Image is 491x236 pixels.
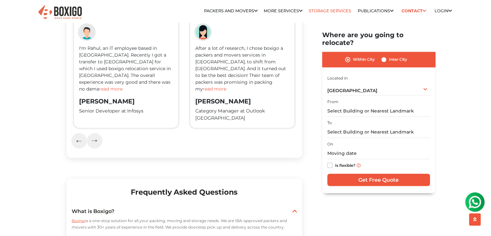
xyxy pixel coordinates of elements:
[195,45,289,92] p: After a lot of research, I chose boxigo a packers and movers services in [GEOGRAPHIC_DATA], to sh...
[309,8,351,13] a: Storage Services
[195,108,289,122] p: Category Manager at Outlook [GEOGRAPHIC_DATA]
[327,99,338,105] label: From
[195,24,211,40] img: boxigo_girl_icon
[79,45,173,92] p: I'm Rahul, an IT employee based in [GEOGRAPHIC_DATA]. Recently I got a transfer to [GEOGRAPHIC_DA...
[327,75,348,81] label: Located in
[435,8,452,13] a: Login
[327,141,333,147] label: On
[357,163,361,167] img: info
[264,8,302,13] a: More services
[322,31,435,47] h2: Where are you going to relocate?
[6,6,19,19] img: whatsapp-icon.svg
[195,98,289,105] h3: [PERSON_NAME]
[72,207,297,215] a: What is Boxigo?
[327,88,377,93] span: [GEOGRAPHIC_DATA]
[353,56,375,63] label: Within City
[79,24,95,40] img: boxigo_girl_icon
[400,6,428,16] a: Contact
[92,139,97,142] img: next-testimonial
[327,105,430,117] input: Select Building or Nearest Landmark
[99,86,123,92] span: read more
[76,140,82,143] img: previous-testimonial
[204,8,258,13] a: Packers and Movers
[327,148,430,159] input: Moving date
[37,4,83,20] img: Boxigo
[72,184,297,200] h2: Frequently Asked Questions
[72,218,85,223] span: Boxigo
[335,161,355,168] label: Is flexible?
[203,86,226,92] span: read more
[72,217,297,230] p: is a one-stop solution for all your packing, moving and storage needs. We are IBA-approved packer...
[389,56,407,63] label: Inter City
[358,8,394,13] a: Publications
[79,98,173,105] h3: [PERSON_NAME]
[327,120,332,126] label: To
[327,174,430,186] input: Get Free Quote
[327,126,430,138] input: Select Building or Nearest Landmark
[79,108,173,115] p: Senior Developer at Infosys
[469,213,481,226] button: scroll up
